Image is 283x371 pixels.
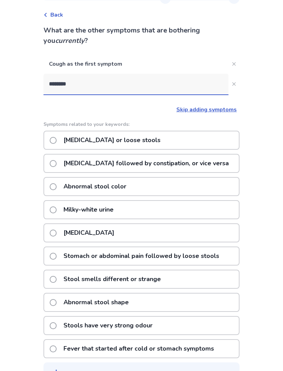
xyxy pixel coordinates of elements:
p: Symptoms related to your keywords: [43,121,240,128]
button: Close [228,78,240,90]
i: currently [55,36,85,45]
button: Close [228,58,240,69]
p: Cough as the first symptom [43,54,228,74]
p: Stomach or abdominal pain followed by loose stools [59,247,223,265]
p: [MEDICAL_DATA] or loose stools [59,131,165,149]
p: Milky-white urine [59,201,118,219]
p: [MEDICAL_DATA] [59,224,118,242]
p: Fever that started after cold or stomach symptoms [59,340,218,358]
p: [MEDICAL_DATA] followed by constipation, or vice versa [59,155,233,172]
p: Stool smells different or strange [59,270,165,288]
p: Stools have very strong odour [59,317,157,334]
p: What are the other symptoms that are bothering you ? [43,25,240,46]
p: Abnormal stool color [59,178,130,195]
a: Skip adding symptoms [176,106,237,113]
span: Back [50,11,63,19]
p: Abnormal stool shape [59,294,133,311]
input: Close [43,74,228,94]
